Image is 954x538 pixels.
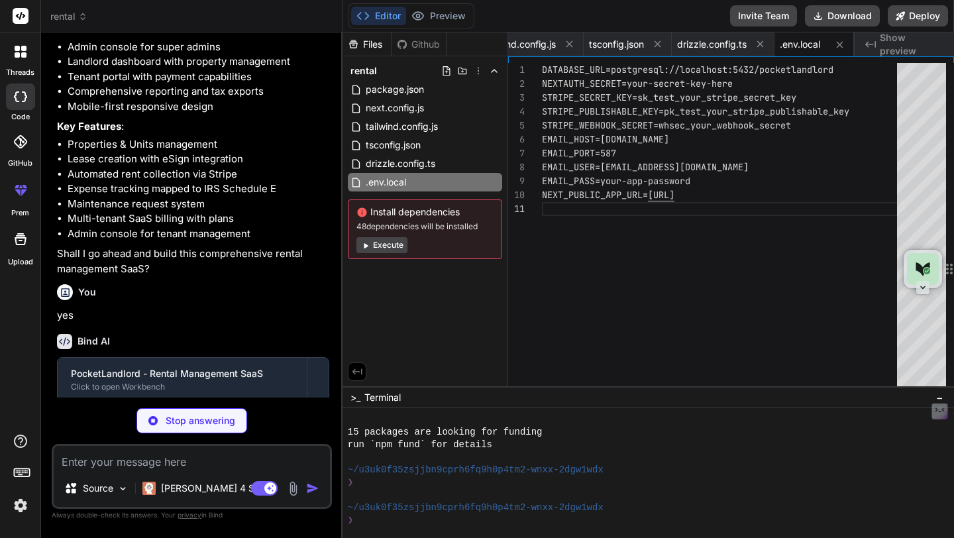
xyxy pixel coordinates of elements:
[6,67,34,78] label: threads
[807,64,833,76] span: dlord
[68,137,329,152] li: Properties & Units management
[542,91,796,103] span: STRIPE_SECRET_KEY=sk_test_your_stripe_secret_key
[348,502,604,514] span: ~/u3uk0f35zsjjbn9cprh6fq9h0p4tm2-wnxx-2dgw1wdx
[508,133,525,146] div: 6
[542,78,733,89] span: NEXTAUTH_SECRET=your-secret-key-here
[356,205,494,219] span: Install dependencies
[68,84,329,99] li: Comprehensive reporting and tax exports
[542,119,791,131] span: STRIPE_WEBHOOK_SECRET=whsec_your_webhook_secret
[161,482,260,495] p: [PERSON_NAME] 4 S..
[542,147,616,159] span: EMAIL_PORT=587
[50,10,87,23] span: rental
[508,105,525,119] div: 4
[58,358,307,402] button: PocketLandlord - Rental Management SaaSClick to open Workbench
[68,197,329,212] li: Maintenance request system
[57,120,121,133] strong: Key Features
[68,227,329,242] li: Admin console for tenant management
[364,100,425,116] span: next.config.js
[348,464,604,476] span: ~/u3uk0f35zsjjbn9cprh6fq9h0p4tm2-wnxx-2dgw1wdx
[880,31,943,58] span: Show preview
[142,482,156,495] img: Claude 4 Sonnet
[117,483,129,494] img: Pick Models
[306,482,319,495] img: icon
[364,119,439,134] span: tailwind.config.js
[68,152,329,167] li: Lease creation with eSign integration
[68,40,329,55] li: Admin console for super admins
[166,414,235,427] p: Stop answering
[343,38,391,51] div: Files
[356,237,407,253] button: Execute
[589,38,644,51] span: tsconfig.json
[508,202,525,216] div: 11
[78,335,110,348] h6: Bind AI
[356,221,494,232] span: 48 dependencies will be installed
[350,391,360,404] span: >_
[508,188,525,202] div: 10
[8,158,32,169] label: GitHub
[392,38,446,51] div: Github
[350,64,377,78] span: rental
[11,207,29,219] label: prem
[71,367,293,380] div: PocketLandlord - Rental Management SaaS
[542,189,648,201] span: NEXT_PUBLIC_APP_URL=
[348,514,353,527] span: ❯
[805,5,880,27] button: Download
[348,426,543,439] span: 15 packages are looking for funding
[364,174,407,190] span: .env.local
[57,308,329,323] p: yes
[83,482,113,495] p: Source
[364,81,425,97] span: package.json
[351,7,406,25] button: Editor
[68,182,329,197] li: Expense tracking mapped to IRS Schedule E
[508,119,525,133] div: 5
[178,511,201,519] span: privacy
[888,5,948,27] button: Deploy
[364,137,422,153] span: tsconfig.json
[936,391,943,404] span: −
[71,382,293,392] div: Click to open Workbench
[68,211,329,227] li: Multi-tenant SaaS billing with plans
[286,481,301,496] img: attachment
[68,167,329,182] li: Automated rent collection via Stripe
[57,246,329,276] p: Shall I go ahead and build this comprehensive rental management SaaS?
[508,63,525,77] div: 1
[68,54,329,70] li: Landlord dashboard with property management
[52,509,332,521] p: Always double-check its answers. Your in Bind
[508,77,525,91] div: 2
[933,387,946,408] button: −
[348,439,492,451] span: run `npm fund` for details
[542,175,690,187] span: EMAIL_PASS=your-app-password
[780,38,820,51] span: .env.local
[542,64,807,76] span: DATABASE_URL=postgresql://localhost:5432/pocketlan
[68,99,329,115] li: Mobile-first responsive design
[364,156,437,172] span: drizzle.config.ts
[542,161,749,173] span: EMAIL_USER=[EMAIL_ADDRESS][DOMAIN_NAME]
[406,7,471,25] button: Preview
[508,146,525,160] div: 7
[57,119,329,134] p: :
[484,38,556,51] span: tailwind.config.js
[8,256,33,268] label: Upload
[648,189,674,201] span: [URL]
[730,5,797,27] button: Invite Team
[508,174,525,188] div: 9
[348,476,353,489] span: ❯
[11,111,30,123] label: code
[508,91,525,105] div: 3
[9,494,32,517] img: settings
[677,38,747,51] span: drizzle.config.ts
[542,133,669,145] span: EMAIL_HOST=[DOMAIN_NAME]
[68,70,329,85] li: Tenant portal with payment capabilities
[364,391,401,404] span: Terminal
[508,160,525,174] div: 8
[807,105,849,117] span: able_key
[542,105,807,117] span: STRIPE_PUBLISHABLE_KEY=pk_test_your_stripe_publish
[78,286,96,299] h6: You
